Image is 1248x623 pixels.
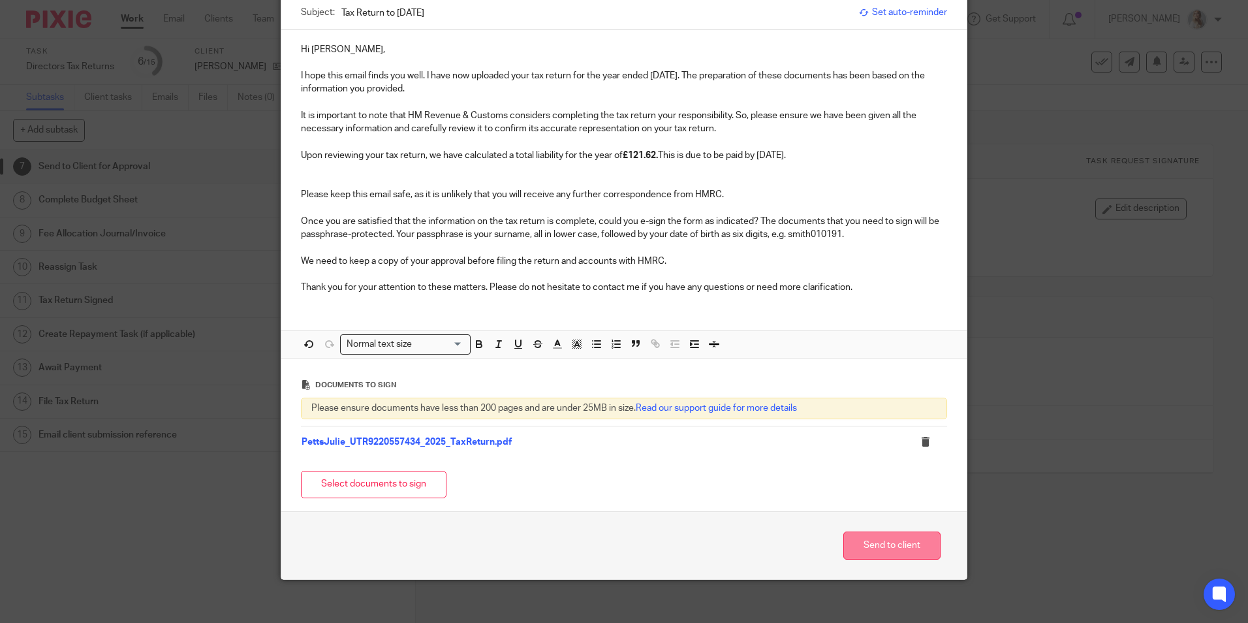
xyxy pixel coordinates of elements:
p: Please keep this email safe, as it is unlikely that you will receive any further correspondence f... [301,188,947,201]
a: PettsJulie_UTR9220557434_2025_TaxReturn.pdf [302,438,512,447]
input: Search for option [416,338,463,351]
span: Normal text size [343,338,414,351]
p: Once you are satisfied that the information on the tax return is complete, could you e-sign the f... [301,215,947,242]
button: Select documents to sign [301,471,446,499]
p: Upon reviewing your tax return, we have calculated a total liability for the year of This is due ... [301,149,947,162]
button: Send to client [843,532,941,560]
div: Search for option [340,334,471,355]
strong: £121.62. [623,151,658,160]
a: Read our support guide for more details [636,404,797,413]
p: Thank you for your attention to these matters. Please do not hesitate to contact me if you have a... [301,281,947,294]
div: Please ensure documents have less than 200 pages and are under 25MB in size. [301,398,947,419]
span: Documents to sign [315,381,396,389]
p: We need to keep a copy of your approval before filing the return and accounts with HMRC. [301,255,947,268]
p: It is important to note that HM Revenue & Customs considers completing the tax return your respon... [301,109,947,136]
